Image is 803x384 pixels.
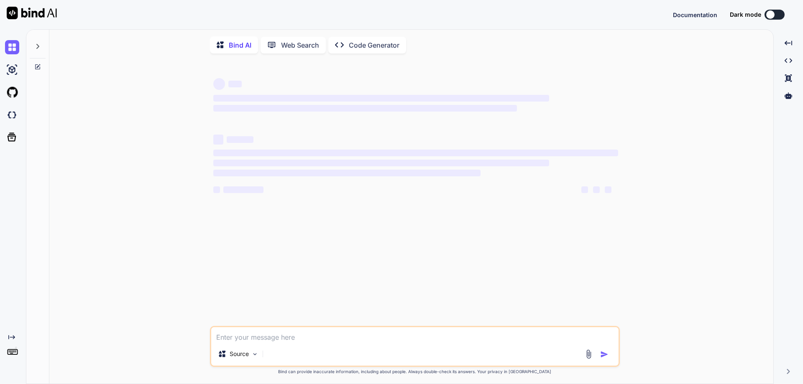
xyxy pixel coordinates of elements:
[673,11,717,18] span: Documentation
[349,40,399,50] p: Code Generator
[213,105,517,112] span: ‌
[584,349,593,359] img: attachment
[7,7,57,19] img: Bind AI
[213,78,225,90] span: ‌
[229,40,251,50] p: Bind AI
[213,160,549,166] span: ‌
[213,135,223,145] span: ‌
[228,81,242,87] span: ‌
[5,85,19,99] img: githubLight
[213,150,618,156] span: ‌
[605,186,611,193] span: ‌
[213,170,481,176] span: ‌
[5,108,19,122] img: darkCloudIdeIcon
[251,351,258,358] img: Pick Models
[223,186,263,193] span: ‌
[581,186,588,193] span: ‌
[673,10,717,19] button: Documentation
[213,186,220,193] span: ‌
[281,40,319,50] p: Web Search
[227,136,253,143] span: ‌
[593,186,600,193] span: ‌
[730,10,761,19] span: Dark mode
[213,95,549,102] span: ‌
[230,350,249,358] p: Source
[210,369,620,375] p: Bind can provide inaccurate information, including about people. Always double-check its answers....
[600,350,609,359] img: icon
[5,40,19,54] img: chat
[5,63,19,77] img: ai-studio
